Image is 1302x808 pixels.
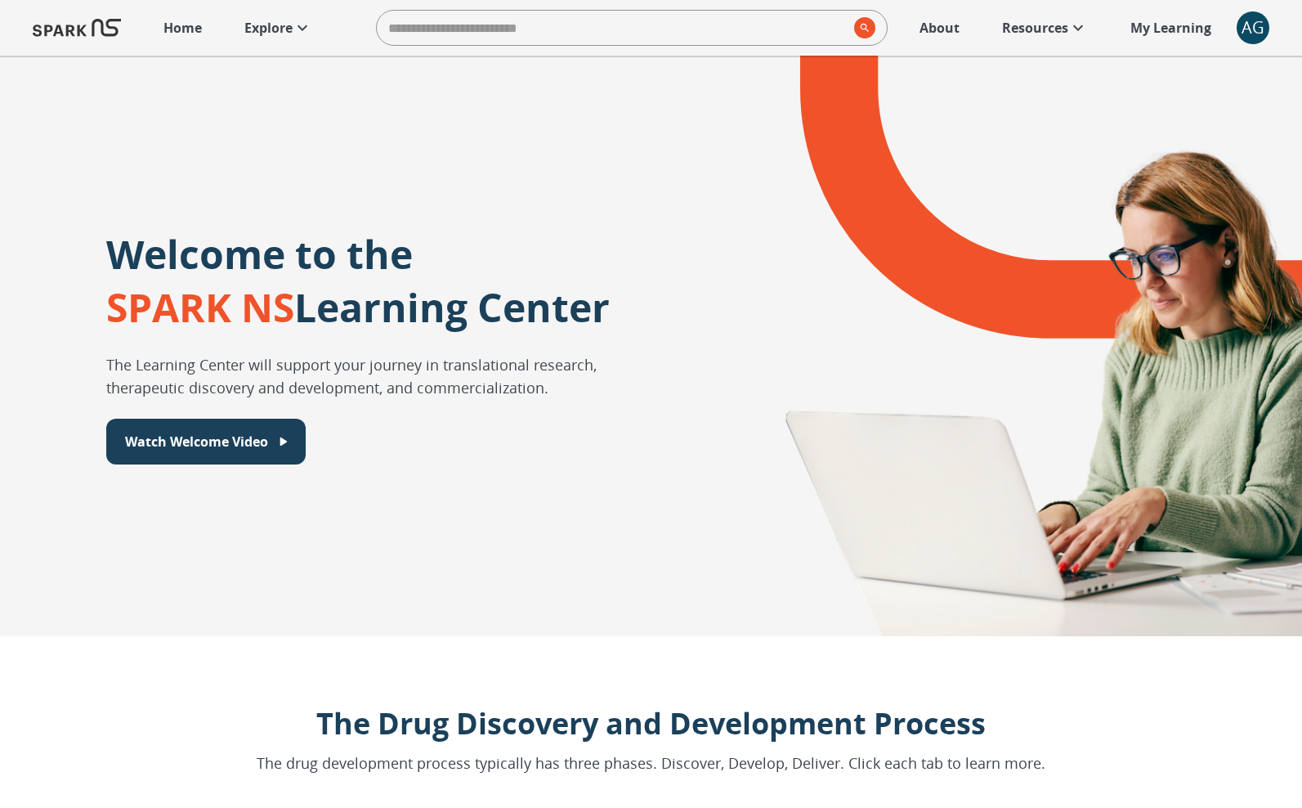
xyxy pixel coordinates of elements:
p: Watch Welcome Video [125,432,268,451]
button: Watch Welcome Video [106,419,306,465]
p: Home [163,18,202,38]
p: The Drug Discovery and Development Process [257,702,1045,746]
p: The drug development process typically has three phases. Discover, Develop, Deliver. Click each t... [257,752,1045,774]
p: About [919,18,960,38]
p: Resources [1002,18,1068,38]
button: account of current user [1237,11,1269,44]
p: Explore [244,18,293,38]
a: Explore [236,10,320,46]
p: My Learning [1130,18,1211,38]
span: SPARK NS [106,281,294,334]
p: The Learning Center will support your journey in translational research, therapeutic discovery an... [106,353,633,399]
img: Logo of SPARK at Stanford [33,8,121,47]
a: Home [155,10,210,46]
button: search [848,11,875,45]
div: AG [1237,11,1269,44]
p: Welcome to the Learning Center [106,227,610,334]
a: Resources [994,10,1096,46]
a: My Learning [1122,10,1220,46]
a: About [911,10,968,46]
